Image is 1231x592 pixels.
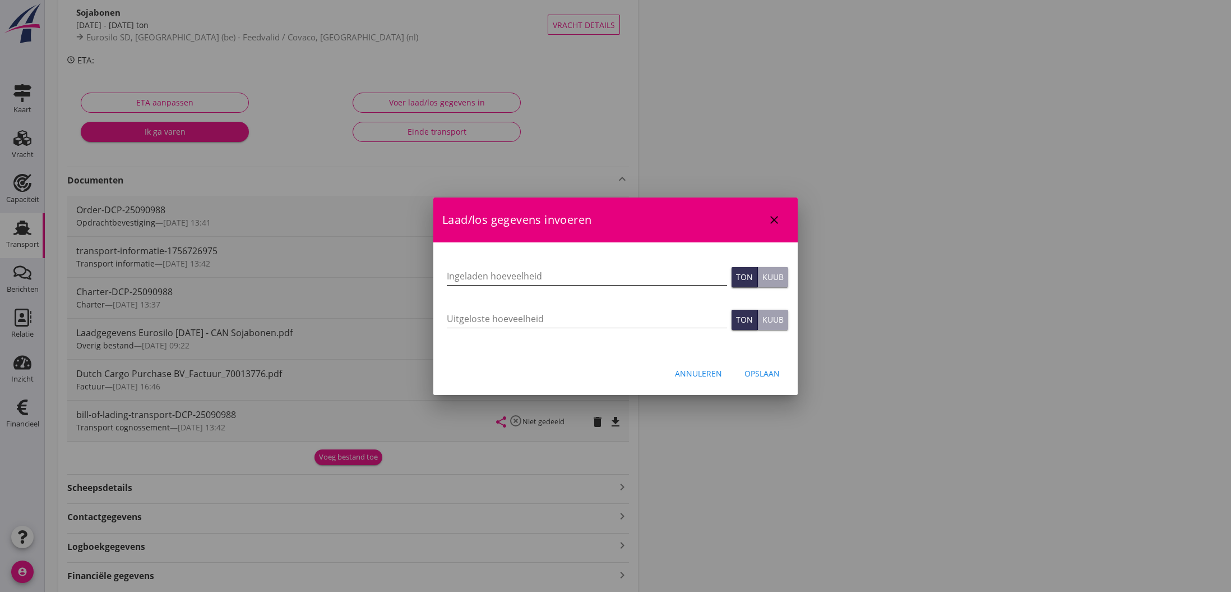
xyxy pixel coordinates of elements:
[732,310,758,330] button: Ton
[447,267,727,285] input: Ingeladen hoeveelheid
[735,364,789,384] button: Opslaan
[433,198,798,242] div: Laad/los gegevens invoeren
[666,364,731,384] button: Annuleren
[736,314,753,325] div: Ton
[732,267,758,287] button: Ton
[736,271,753,283] div: Ton
[744,368,780,379] div: Opslaan
[447,310,727,328] input: Uitgeloste hoeveelheid
[758,310,788,330] button: Kuub
[762,271,784,283] div: Kuub
[675,368,722,379] div: Annuleren
[762,314,784,325] div: Kuub
[758,267,788,287] button: Kuub
[767,213,781,227] i: close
